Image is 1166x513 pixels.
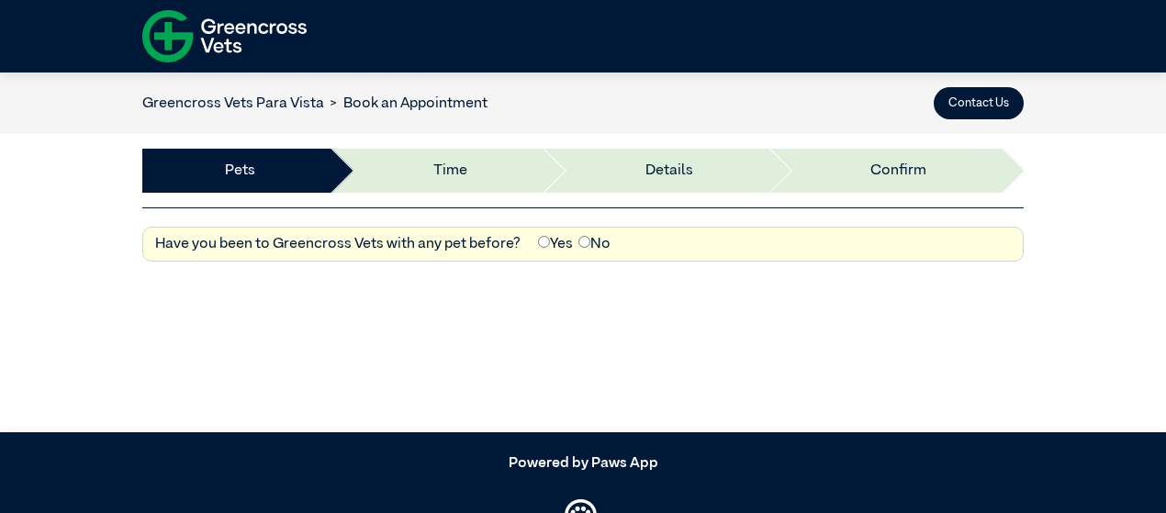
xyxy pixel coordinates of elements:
label: Yes [538,233,573,255]
label: Have you been to Greencross Vets with any pet before? [155,233,521,255]
nav: breadcrumb [142,93,488,115]
label: No [578,233,611,255]
input: Yes [538,236,550,248]
input: No [578,236,590,248]
li: Book an Appointment [324,93,488,115]
button: Contact Us [934,87,1024,119]
img: f-logo [142,5,307,68]
a: Greencross Vets Para Vista [142,96,324,111]
a: Pets [225,160,255,182]
h5: Powered by Paws App [142,455,1024,473]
